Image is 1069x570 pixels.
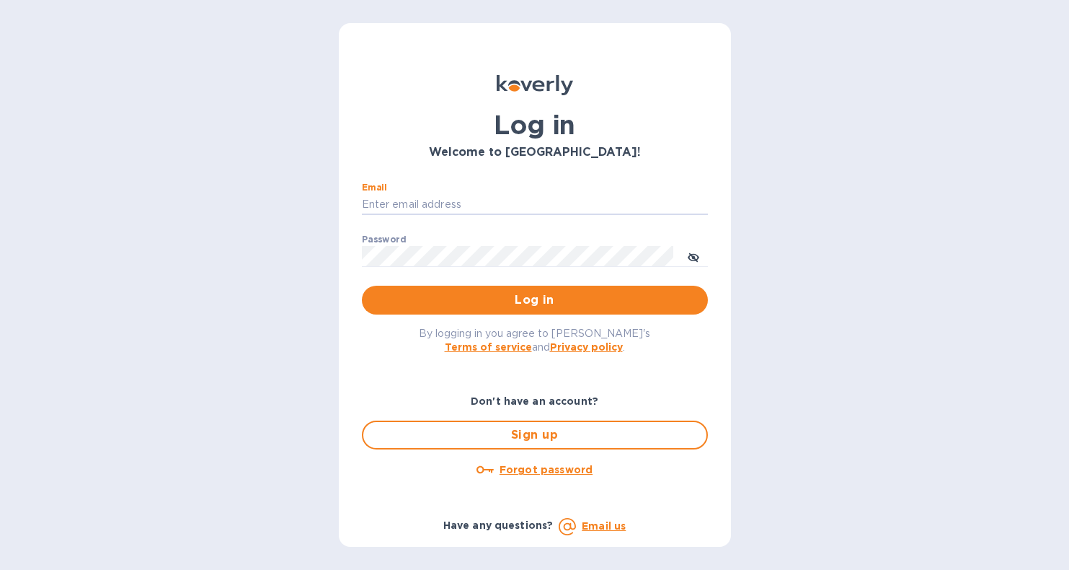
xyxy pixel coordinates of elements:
[362,235,406,244] label: Password
[471,395,598,407] b: Don't have an account?
[550,341,623,353] a: Privacy policy
[679,242,708,271] button: toggle password visibility
[582,520,626,532] a: Email us
[445,341,532,353] a: Terms of service
[373,291,696,309] span: Log in
[362,183,387,192] label: Email
[497,75,573,95] img: Koverly
[443,519,554,531] b: Have any questions?
[362,286,708,315] button: Log in
[500,464,593,475] u: Forgot password
[419,328,650,353] span: By logging in you agree to [PERSON_NAME]'s and .
[362,146,708,159] h3: Welcome to [GEOGRAPHIC_DATA]!
[375,426,695,444] span: Sign up
[362,421,708,450] button: Sign up
[362,110,708,140] h1: Log in
[362,194,708,216] input: Enter email address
